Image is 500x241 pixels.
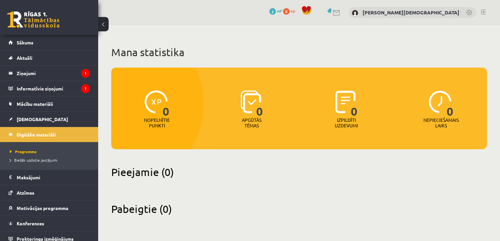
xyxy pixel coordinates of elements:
i: 1 [81,69,90,78]
a: Biežāk uzdotie jautājumi [10,157,92,163]
span: Sākums [17,40,33,45]
span: Biežāk uzdotie jautājumi [10,157,57,163]
span: Atzīmes [17,190,34,196]
legend: Informatīvie ziņojumi [17,81,90,96]
a: Digitālie materiāli [9,127,90,142]
img: icon-clock-7be60019b62300814b6bd22b8e044499b485619524d84068768e800edab66f18.svg [429,90,452,113]
span: xp [291,8,295,13]
span: [DEMOGRAPHIC_DATA] [17,116,68,122]
h1: Mana statistika [111,46,487,59]
p: Apgūtās tēmas [239,117,264,128]
a: Mācību materiāli [9,96,90,111]
span: 0 [351,90,358,117]
a: Programma [10,149,92,154]
h2: Pieejamie (0) [111,166,487,178]
a: 0 xp [283,8,298,13]
h2: Pabeigtie (0) [111,202,487,215]
a: 2 mP [269,8,282,13]
a: [PERSON_NAME][DEMOGRAPHIC_DATA] [363,9,459,16]
a: Konferences [9,216,90,231]
img: icon-xp-0682a9bc20223a9ccc6f5883a126b849a74cddfe5390d2b41b4391c66f2066e7.svg [145,90,168,113]
a: Maksājumi [9,170,90,185]
span: Digitālie materiāli [17,132,56,137]
span: 0 [447,90,454,117]
span: Aktuāli [17,55,32,61]
span: 0 [283,8,290,15]
legend: Ziņojumi [17,66,90,81]
a: Informatīvie ziņojumi1 [9,81,90,96]
img: icon-learned-topics-4a711ccc23c960034f471b6e78daf4a3bad4a20eaf4de84257b87e66633f6470.svg [241,90,261,113]
a: Rīgas 1. Tālmācības vidusskola [7,11,60,28]
span: Konferences [17,220,44,226]
span: mP [277,8,282,13]
span: Programma [10,149,37,154]
a: Motivācijas programma [9,201,90,216]
img: icon-completed-tasks-ad58ae20a441b2904462921112bc710f1caf180af7a3daa7317a5a94f2d26646.svg [335,90,356,113]
span: 0 [163,90,170,117]
p: Nopelnītie punkti [144,117,170,128]
a: Ziņojumi1 [9,66,90,81]
span: 2 [269,8,276,15]
p: Izpildīti uzdevumi [334,117,359,128]
span: 0 [256,90,263,117]
i: 1 [81,84,90,93]
p: Nepieciešamais laiks [423,117,459,128]
span: Motivācijas programma [17,205,68,211]
a: [DEMOGRAPHIC_DATA] [9,112,90,127]
a: Atzīmes [9,185,90,200]
span: Mācību materiāli [17,101,53,107]
img: Signija Jermacāne [352,10,358,16]
a: Aktuāli [9,50,90,65]
legend: Maksājumi [17,170,90,185]
a: Sākums [9,35,90,50]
